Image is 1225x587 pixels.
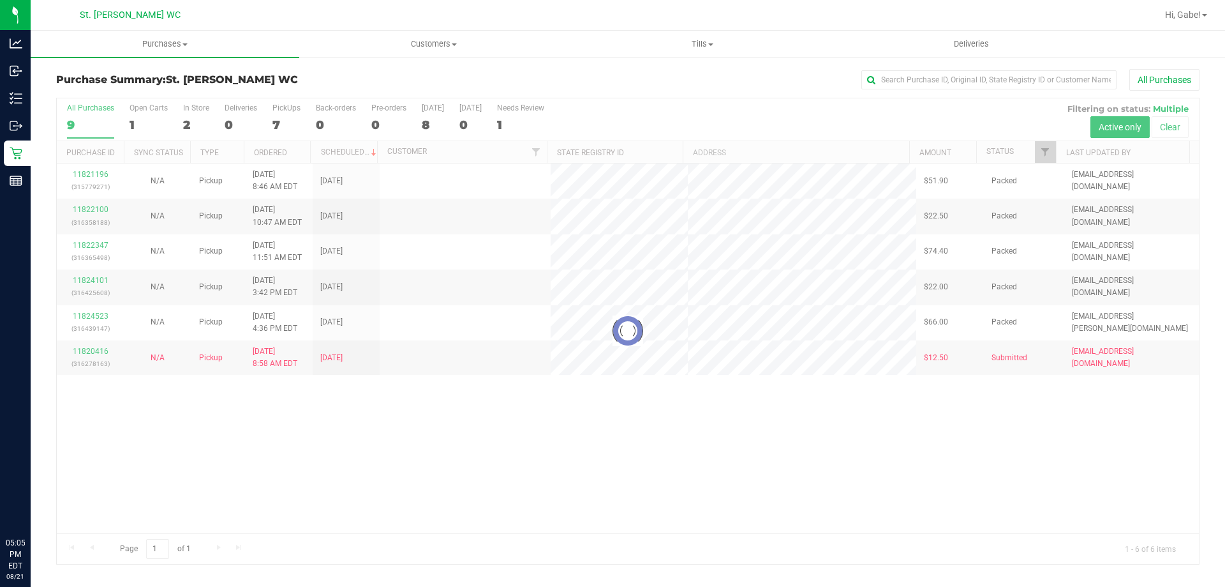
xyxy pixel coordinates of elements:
inline-svg: Inventory [10,92,22,105]
span: Tills [568,38,836,50]
iframe: Resource center unread badge [38,483,53,498]
span: Customers [300,38,567,50]
a: Deliveries [837,31,1106,57]
p: 08/21 [6,572,25,581]
button: All Purchases [1129,69,1199,91]
span: St. [PERSON_NAME] WC [80,10,181,20]
inline-svg: Outbound [10,119,22,132]
inline-svg: Inbound [10,65,22,77]
inline-svg: Reports [10,174,22,187]
a: Purchases [31,31,299,57]
span: Purchases [31,38,299,50]
a: Customers [299,31,568,57]
p: 05:05 PM EDT [6,537,25,572]
h3: Purchase Summary: [56,74,437,86]
inline-svg: Retail [10,147,22,160]
span: St. [PERSON_NAME] WC [166,73,298,86]
iframe: Resource center [13,485,51,523]
input: Search Purchase ID, Original ID, State Registry ID or Customer Name... [861,70,1117,89]
span: Hi, Gabe! [1165,10,1201,20]
inline-svg: Analytics [10,37,22,50]
span: Deliveries [937,38,1006,50]
a: Tills [568,31,836,57]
